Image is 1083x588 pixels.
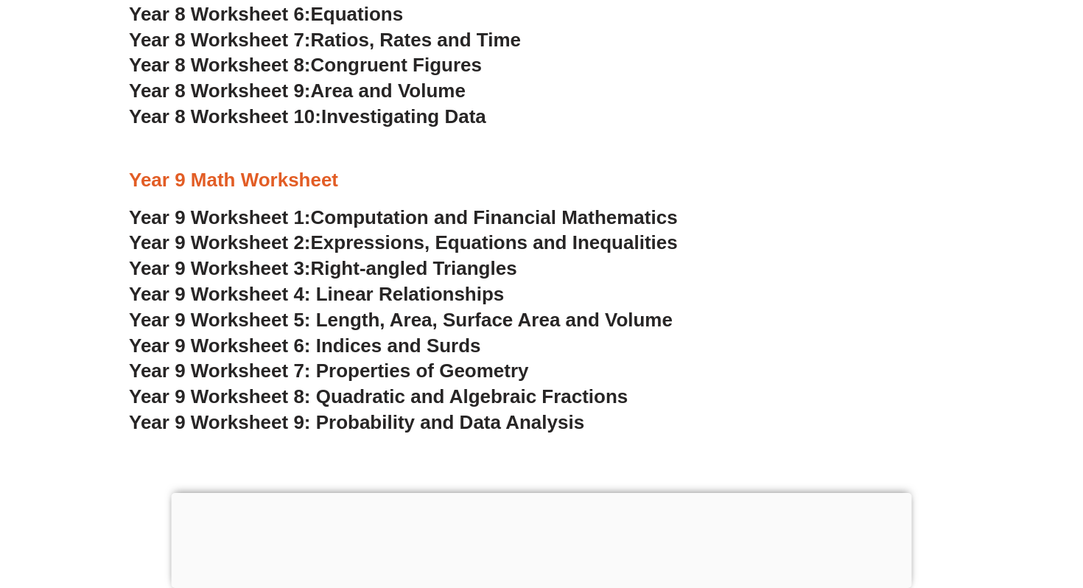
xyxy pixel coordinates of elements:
[311,80,466,102] span: Area and Volume
[129,335,481,357] a: Year 9 Worksheet 6: Indices and Surds
[311,257,517,279] span: Right-angled Triangles
[129,283,504,305] a: Year 9 Worksheet 4: Linear Relationships
[129,231,311,253] span: Year 9 Worksheet 2:
[311,231,678,253] span: Expressions, Equations and Inequalities
[129,257,311,279] span: Year 9 Worksheet 3:
[129,54,311,76] span: Year 8 Worksheet 8:
[129,105,321,127] span: Year 8 Worksheet 10:
[129,54,482,76] a: Year 8 Worksheet 8:Congruent Figures
[830,421,1083,588] iframe: Chat Widget
[129,3,403,25] a: Year 8 Worksheet 6:Equations
[129,29,521,51] a: Year 8 Worksheet 7:Ratios, Rates and Time
[311,29,521,51] span: Ratios, Rates and Time
[311,54,482,76] span: Congruent Figures
[129,206,311,228] span: Year 9 Worksheet 1:
[129,80,466,102] a: Year 8 Worksheet 9:Area and Volume
[129,231,678,253] a: Year 9 Worksheet 2:Expressions, Equations and Inequalities
[129,360,529,382] a: Year 9 Worksheet 7: Properties of Geometry
[129,29,311,51] span: Year 8 Worksheet 7:
[129,105,486,127] a: Year 8 Worksheet 10:Investigating Data
[311,206,678,228] span: Computation and Financial Mathematics
[129,80,311,102] span: Year 8 Worksheet 9:
[129,206,678,228] a: Year 9 Worksheet 1:Computation and Financial Mathematics
[172,493,912,584] iframe: Advertisement
[129,309,673,331] a: Year 9 Worksheet 5: Length, Area, Surface Area and Volume
[129,385,628,407] a: Year 9 Worksheet 8: Quadratic and Algebraic Fractions
[129,3,311,25] span: Year 8 Worksheet 6:
[321,105,486,127] span: Investigating Data
[129,411,584,433] a: Year 9 Worksheet 9: Probability and Data Analysis
[129,168,954,193] h3: Year 9 Math Worksheet
[311,3,404,25] span: Equations
[129,257,517,279] a: Year 9 Worksheet 3:Right-angled Triangles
